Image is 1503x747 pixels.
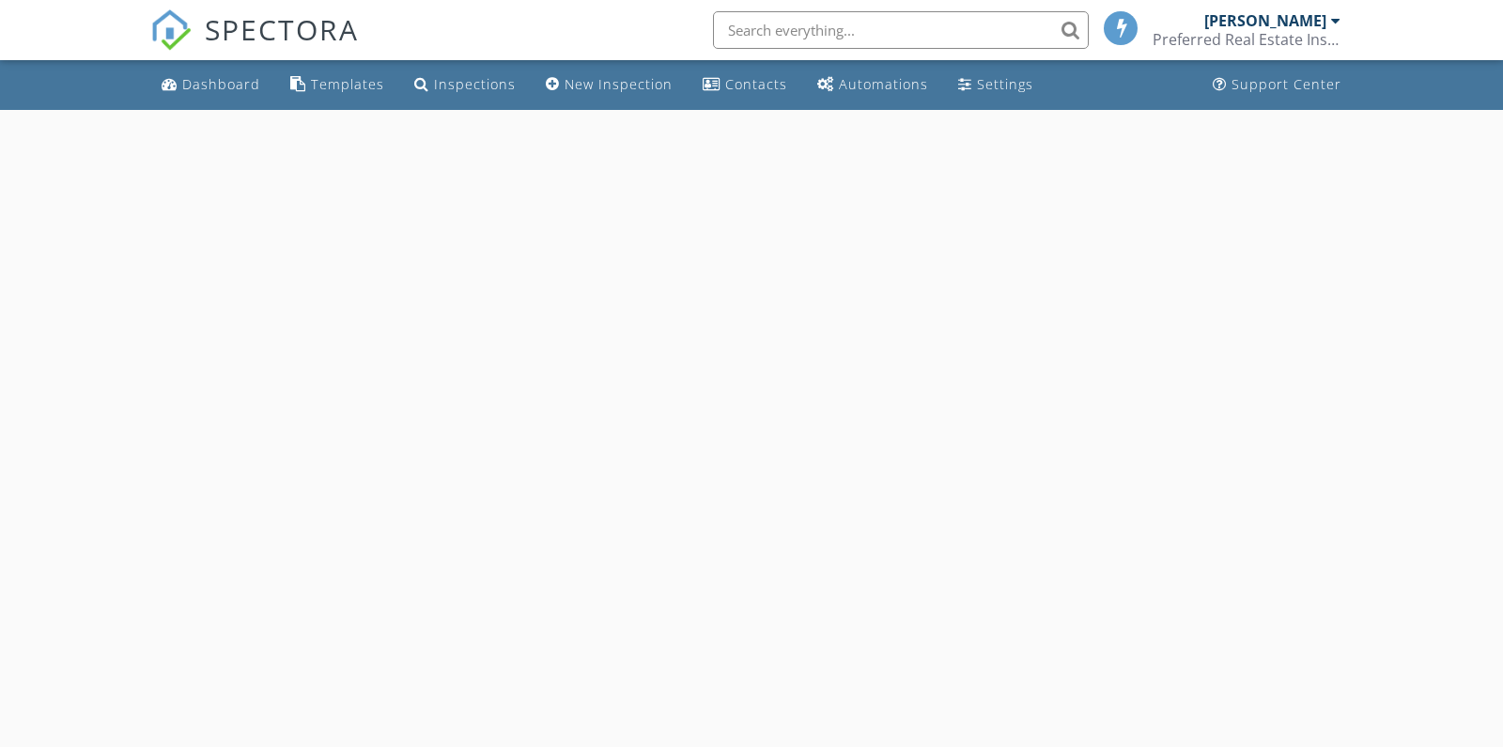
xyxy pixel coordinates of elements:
[951,68,1041,102] a: Settings
[150,25,359,65] a: SPECTORA
[150,9,192,51] img: The Best Home Inspection Software - Spectora
[407,68,523,102] a: Inspections
[695,68,795,102] a: Contacts
[434,75,516,93] div: Inspections
[205,9,359,49] span: SPECTORA
[839,75,928,93] div: Automations
[154,68,268,102] a: Dashboard
[810,68,936,102] a: Automations (Basic)
[1232,75,1341,93] div: Support Center
[565,75,673,93] div: New Inspection
[182,75,260,93] div: Dashboard
[311,75,384,93] div: Templates
[1205,68,1349,102] a: Support Center
[713,11,1089,49] input: Search everything...
[725,75,787,93] div: Contacts
[977,75,1033,93] div: Settings
[1204,11,1326,30] div: [PERSON_NAME]
[538,68,680,102] a: New Inspection
[1153,30,1340,49] div: Preferred Real Estate Inspections, PLLC.
[283,68,392,102] a: Templates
